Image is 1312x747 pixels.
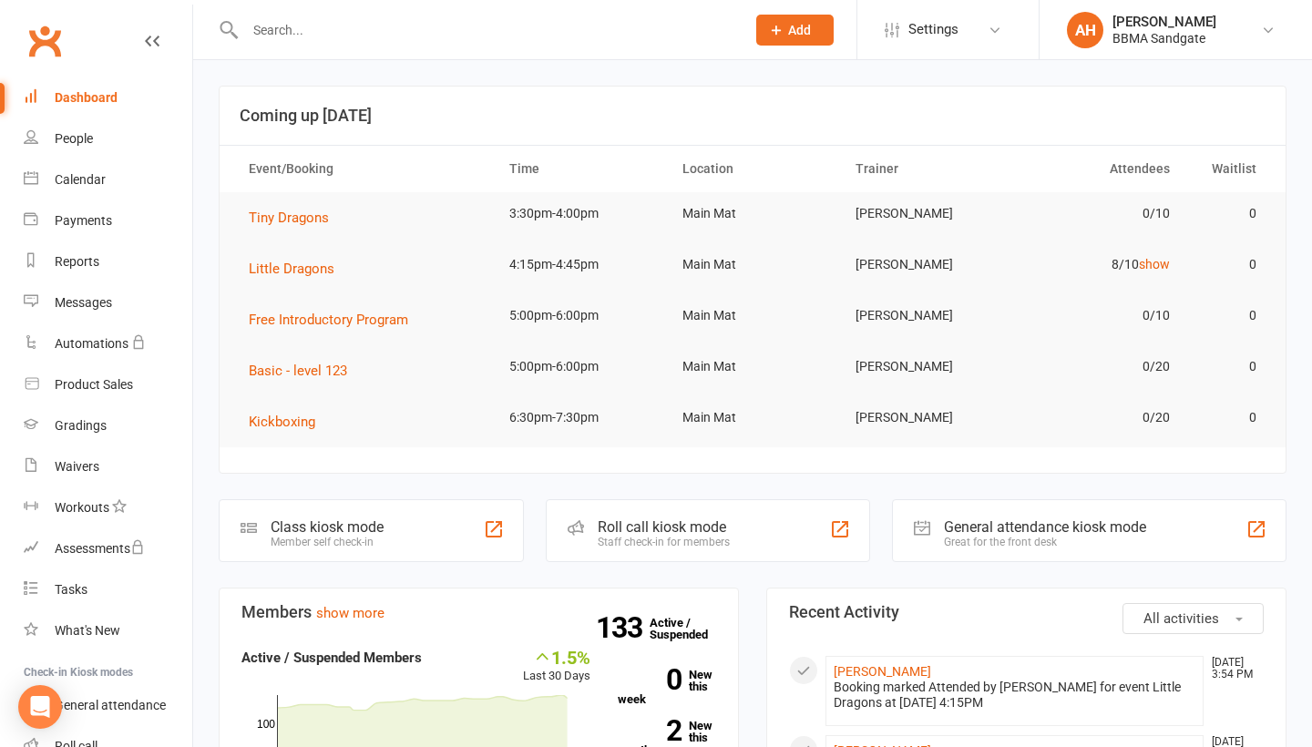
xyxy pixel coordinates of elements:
td: 4:15pm-4:45pm [493,243,666,286]
td: 0 [1186,192,1273,235]
h3: Members [241,603,716,621]
input: Search... [240,17,733,43]
td: Main Mat [666,396,839,439]
a: Tasks [24,569,192,610]
a: Automations [24,323,192,364]
span: Tiny Dragons [249,210,329,226]
td: 0/20 [1012,396,1185,439]
h3: Coming up [DATE] [240,107,1266,125]
div: 1.5% [523,647,590,667]
div: Workouts [55,500,109,515]
a: Waivers [24,446,192,487]
div: Calendar [55,172,106,187]
td: [PERSON_NAME] [839,192,1012,235]
div: Messages [55,295,112,310]
div: General attendance [55,698,166,712]
a: Reports [24,241,192,282]
div: Gradings [55,418,107,433]
a: Gradings [24,405,192,446]
span: Settings [908,9,958,50]
th: Trainer [839,146,1012,192]
td: 0/10 [1012,192,1185,235]
td: Main Mat [666,243,839,286]
button: Free Introductory Program [249,309,421,331]
a: 0New this week [618,669,716,705]
a: Assessments [24,528,192,569]
button: Add [756,15,834,46]
a: Dashboard [24,77,192,118]
time: [DATE] 3:54 PM [1203,657,1263,680]
div: Staff check-in for members [598,536,730,548]
td: 0/10 [1012,294,1185,337]
th: Location [666,146,839,192]
div: Roll call kiosk mode [598,518,730,536]
th: Event/Booking [232,146,493,192]
td: Main Mat [666,294,839,337]
strong: 2 [618,717,682,744]
span: Free Introductory Program [249,312,408,328]
a: 133Active / Suspended [650,603,730,654]
div: AH [1067,12,1103,48]
button: Little Dragons [249,258,347,280]
div: Tasks [55,582,87,597]
h3: Recent Activity [789,603,1264,621]
div: What's New [55,623,120,638]
div: Waivers [55,459,99,474]
a: What's New [24,610,192,651]
a: Clubworx [22,18,67,64]
td: 0 [1186,345,1273,388]
a: Calendar [24,159,192,200]
div: Dashboard [55,90,118,105]
strong: Active / Suspended Members [241,650,422,666]
a: General attendance kiosk mode [24,685,192,726]
button: Tiny Dragons [249,207,342,229]
button: All activities [1122,603,1264,634]
div: Reports [55,254,99,269]
strong: 0 [618,666,682,693]
td: [PERSON_NAME] [839,243,1012,286]
button: Basic - level 123 [249,360,360,382]
a: Product Sales [24,364,192,405]
td: 0 [1186,294,1273,337]
span: All activities [1143,610,1219,627]
a: People [24,118,192,159]
div: Last 30 Days [523,647,590,686]
strong: 133 [596,614,650,641]
a: [PERSON_NAME] [834,664,931,679]
a: show [1139,257,1170,271]
span: Kickboxing [249,414,315,430]
div: Great for the front desk [944,536,1146,548]
div: Open Intercom Messenger [18,685,62,729]
td: 5:00pm-6:00pm [493,345,666,388]
th: Attendees [1012,146,1185,192]
td: 0 [1186,396,1273,439]
div: BBMA Sandgate [1112,30,1216,46]
div: Booking marked Attended by [PERSON_NAME] for event Little Dragons at [DATE] 4:15PM [834,680,1195,711]
div: People [55,131,93,146]
td: [PERSON_NAME] [839,294,1012,337]
td: [PERSON_NAME] [839,345,1012,388]
div: Assessments [55,541,145,556]
button: Kickboxing [249,411,328,433]
td: 3:30pm-4:00pm [493,192,666,235]
th: Time [493,146,666,192]
a: Workouts [24,487,192,528]
td: Main Mat [666,345,839,388]
td: 5:00pm-6:00pm [493,294,666,337]
div: Product Sales [55,377,133,392]
span: Add [788,23,811,37]
th: Waitlist [1186,146,1273,192]
td: 0 [1186,243,1273,286]
td: Main Mat [666,192,839,235]
td: 0/20 [1012,345,1185,388]
div: Payments [55,213,112,228]
td: 8/10 [1012,243,1185,286]
span: Little Dragons [249,261,334,277]
div: [PERSON_NAME] [1112,14,1216,30]
a: Payments [24,200,192,241]
div: General attendance kiosk mode [944,518,1146,536]
td: [PERSON_NAME] [839,396,1012,439]
span: Basic - level 123 [249,363,347,379]
div: Automations [55,336,128,351]
a: Messages [24,282,192,323]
